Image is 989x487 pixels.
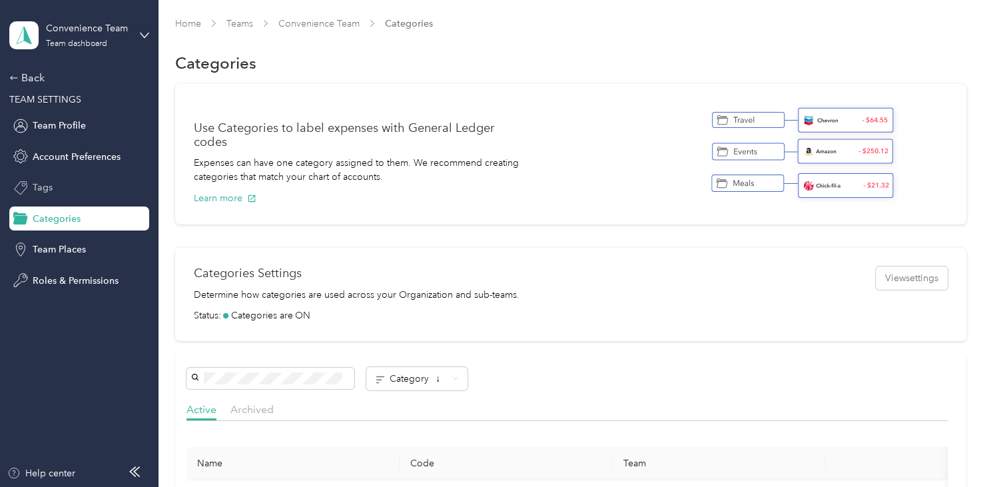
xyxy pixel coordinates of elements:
[400,447,613,480] th: Code
[46,21,129,35] div: Convenience Team
[33,212,81,226] span: Categories
[876,266,948,290] button: Viewsettings
[278,18,360,29] a: Convenience Team
[385,17,433,31] span: Categories
[194,288,519,302] p: Determine how categories are used across your Organization and sub-teams.
[33,181,53,195] span: Tags
[230,403,274,416] span: Archived
[33,119,86,133] span: Team Profile
[194,191,256,205] button: Learn more
[186,447,400,480] th: Name
[175,18,201,29] a: Home
[186,403,216,416] span: Active
[46,40,107,48] div: Team dashboard
[390,373,448,384] span: Category
[436,373,440,384] span: ↓
[194,156,524,184] p: Expenses can have one category assigned to them. We recommend creating categories that match your...
[9,94,81,105] span: TEAM SETTINGS
[9,70,143,86] div: Back
[194,308,221,322] span: Status:
[231,308,293,322] span: Categories are
[613,447,826,480] th: Team
[295,308,310,322] span: ON
[914,412,989,487] iframe: Everlance-gr Chat Button Frame
[194,121,524,149] h1: Use Categories to label expenses with General Ledger codes
[711,103,901,206] img: Categories banner
[7,466,75,480] button: Help center
[226,18,253,29] a: Teams
[33,274,119,288] span: Roles & Permissions
[33,243,86,256] span: Team Places
[194,266,519,280] h1: Categories Settings
[33,150,121,164] span: Account Preferences
[175,56,256,70] h1: Categories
